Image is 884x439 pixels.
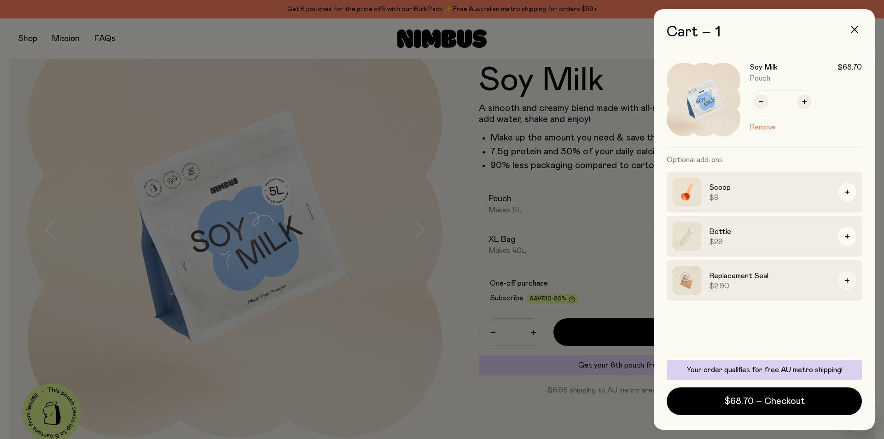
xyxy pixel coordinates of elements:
h3: Scoop [709,182,831,193]
h3: Soy Milk [750,63,778,72]
button: $68.70 – Checkout [667,387,862,415]
h3: Optional add-ons [667,148,862,172]
h3: Replacement Seal [709,270,831,281]
p: Your order qualifies for free AU metro shipping! [672,365,856,375]
span: Pouch [750,75,770,82]
h2: Cart – 1 [667,24,862,41]
button: Remove [750,122,776,133]
span: $2.90 [709,281,831,291]
span: $29 [709,237,831,246]
span: $9 [709,193,831,202]
h3: Bottle [709,226,831,237]
span: $68.70 – Checkout [724,395,805,408]
span: $68.70 [837,63,862,72]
